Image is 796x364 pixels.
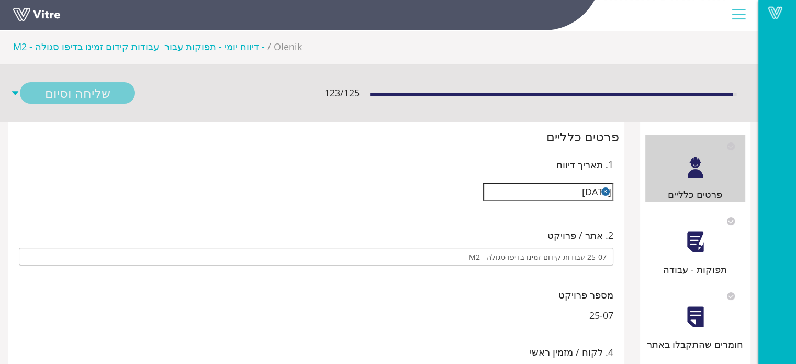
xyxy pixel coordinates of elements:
[530,345,613,359] span: 4. לקוח / מזמין ראשי
[645,187,746,202] div: פרטים כלליים
[13,127,619,147] div: פרטים כלליים
[645,337,746,351] div: חומרים שהתקבלו באתר
[274,40,302,53] span: 237
[556,157,613,172] span: 1. תאריך דיווח
[13,39,274,54] li: - דיווח יומי - תפוקות עבור עבודות קידום זמינו בדיפו סגולה - M2
[324,85,360,100] span: 123 / 125
[547,228,613,242] span: 2. אתר / פרויקט
[10,82,20,104] span: caret-down
[645,262,746,277] div: תפוקות - עבודה
[558,288,613,302] span: מספר פרויקט
[19,308,613,323] div: 25-07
